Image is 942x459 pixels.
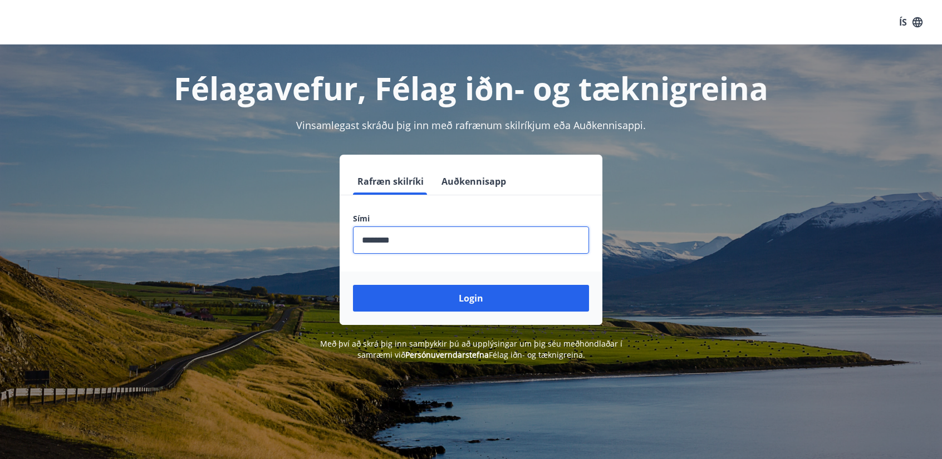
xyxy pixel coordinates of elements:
[320,338,622,360] span: Með því að skrá þig inn samþykkir þú að upplýsingar um þig séu meðhöndlaðar í samræmi við Félag i...
[353,285,589,312] button: Login
[437,168,511,195] button: Auðkennisapp
[84,67,858,109] h1: Félagavefur, Félag iðn- og tæknigreina
[353,213,589,224] label: Sími
[893,12,929,32] button: ÍS
[296,119,646,132] span: Vinsamlegast skráðu þig inn með rafrænum skilríkjum eða Auðkennisappi.
[405,349,489,360] a: Persónuverndarstefna
[353,168,428,195] button: Rafræn skilríki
